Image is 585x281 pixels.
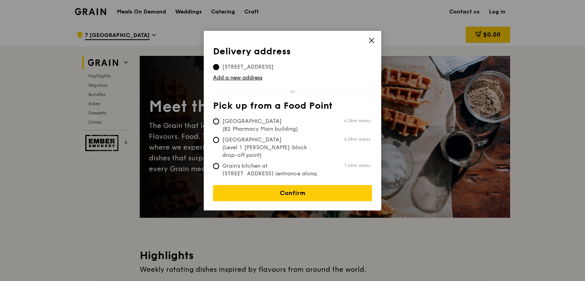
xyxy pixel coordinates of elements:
span: 4.5km away [344,136,370,142]
input: [STREET_ADDRESS] [213,64,219,70]
a: Confirm [213,185,372,201]
input: [GEOGRAPHIC_DATA] (B2 Pharmacy Main building)4.5km away [213,118,219,125]
span: Grain's kitchen at [STREET_ADDRESS] (entrance along [PERSON_NAME][GEOGRAPHIC_DATA]) [213,162,328,193]
input: [GEOGRAPHIC_DATA] (Level 1 [PERSON_NAME] block drop-off point)4.5km away [213,137,219,143]
span: [GEOGRAPHIC_DATA] (B2 Pharmacy Main building) [213,118,328,133]
th: Delivery address [213,46,372,60]
span: [GEOGRAPHIC_DATA] (Level 1 [PERSON_NAME] block drop-off point) [213,136,328,159]
span: 7.4km away [344,162,370,168]
th: Pick up from a Food Point [213,101,372,114]
span: 4.5km away [344,118,370,124]
input: Grain's kitchen at [STREET_ADDRESS] (entrance along [PERSON_NAME][GEOGRAPHIC_DATA])7.4km away [213,163,219,169]
span: [STREET_ADDRESS] [213,63,283,71]
a: Add a new address [213,74,372,82]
